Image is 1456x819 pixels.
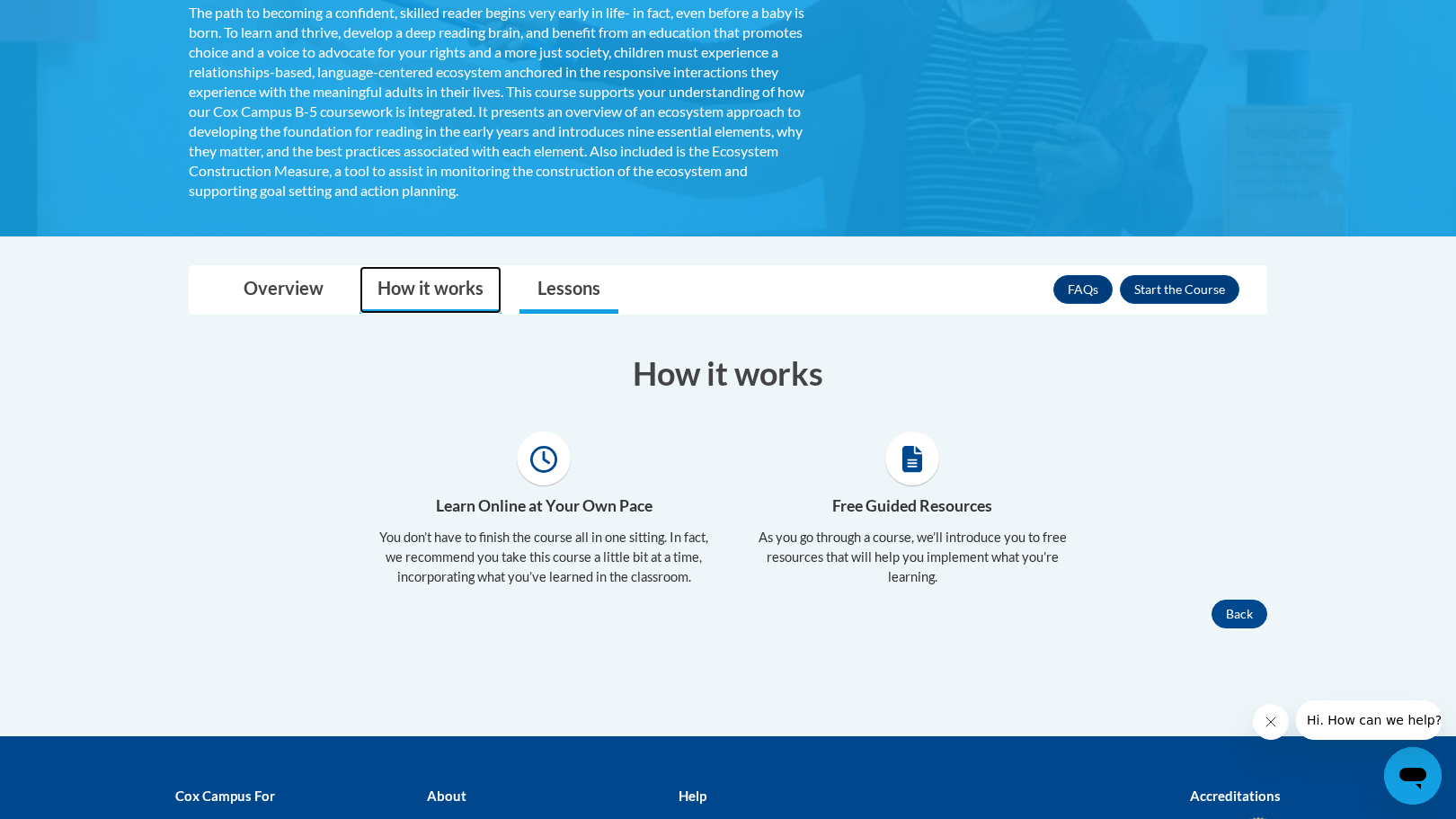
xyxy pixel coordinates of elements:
[679,788,706,804] b: Help
[360,266,502,314] a: How it works
[1253,704,1289,740] iframe: Close message
[427,788,466,804] b: About
[373,528,715,587] p: You don’t have to finish the course all in one sitting. In fact, we recommend you take this cours...
[189,3,809,200] div: The path to becoming a confident, skilled reader begins very early in life- in fact, even before ...
[1120,275,1239,304] button: Enroll
[741,494,1083,518] h4: Free Guided Resources
[1053,275,1113,304] a: FAQs
[189,351,1267,396] h3: How it works
[1384,747,1442,805] iframe: Button to launch messaging window
[175,788,275,804] b: Cox Campus For
[519,266,618,314] a: Lessons
[1296,700,1442,740] iframe: Message from company
[1212,600,1267,628] button: Back
[741,528,1083,587] p: As you go through a course, we’ll introduce you to free resources that will help you implement wh...
[1190,788,1281,804] b: Accreditations
[373,494,715,518] h4: Learn Online at Your Own Pace
[226,266,342,314] a: Overview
